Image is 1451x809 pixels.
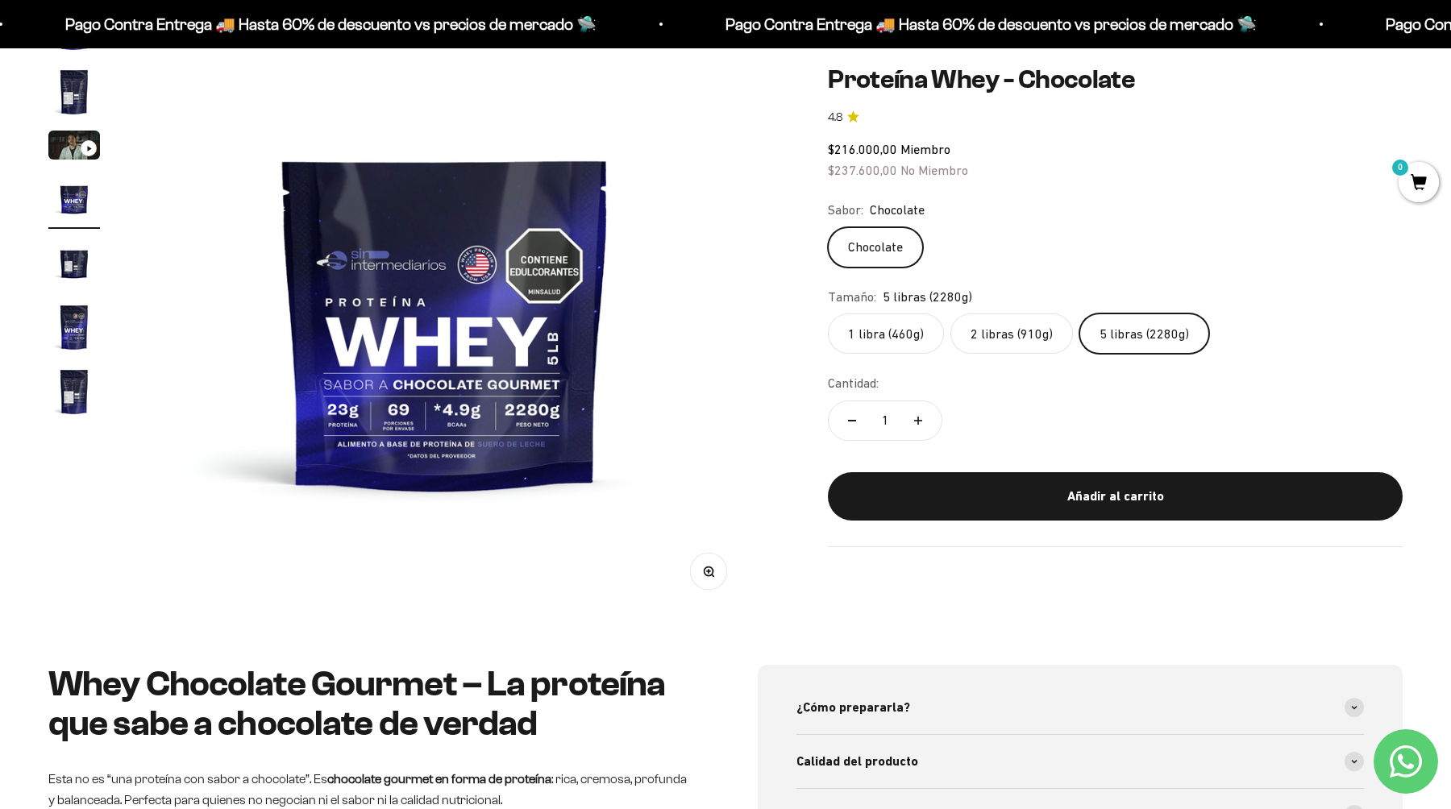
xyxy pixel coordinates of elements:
a: 0 [1399,175,1439,193]
button: Ir al artículo 4 [48,172,100,229]
p: Pago Contra Entrega 🚚 Hasta 60% de descuento vs precios de mercado 🛸 [61,11,592,37]
img: Proteína Whey - Chocolate [48,172,100,224]
span: ¿Cómo prepararla? [796,697,910,718]
a: 4.84.8 de 5.0 estrellas [828,108,1403,126]
img: Proteína Whey - Chocolate [48,237,100,288]
div: Añadir al carrito [860,486,1370,507]
span: Miembro [900,142,950,156]
button: Ir al artículo 7 [48,366,100,422]
mark: 0 [1391,158,1410,177]
img: Proteína Whey - Chocolate [139,2,751,613]
button: Ir al artículo 5 [48,237,100,293]
strong: chocolate gourmet en forma de proteína [327,772,551,786]
p: Pago Contra Entrega 🚚 Hasta 60% de descuento vs precios de mercado 🛸 [721,11,1253,37]
button: Ir al artículo 6 [48,301,100,358]
img: Proteína Whey - Chocolate [48,301,100,353]
button: Reducir cantidad [829,401,875,440]
button: Añadir al carrito [828,471,1403,520]
summary: Calidad del producto [796,735,1364,788]
legend: Tamaño: [828,287,876,308]
legend: Sabor: [828,200,863,221]
button: Aumentar cantidad [895,401,942,440]
span: Calidad del producto [796,751,918,772]
h1: Proteína Whey - Chocolate [828,64,1403,95]
span: No Miembro [900,162,968,176]
span: Chocolate [870,200,925,221]
span: 5 libras (2280g) [883,287,972,308]
span: $237.600,00 [828,162,897,176]
summary: ¿Cómo prepararla? [796,681,1364,734]
h2: Whey Chocolate Gourmet – La proteína que sabe a chocolate de verdad [48,665,693,743]
img: Proteína Whey - Chocolate [48,66,100,118]
img: Proteína Whey - Chocolate [48,366,100,417]
span: 4.8 [828,108,842,126]
label: Cantidad: [828,373,879,394]
button: Ir al artículo 3 [48,131,100,164]
span: $216.000,00 [828,142,897,156]
button: Ir al artículo 2 [48,66,100,122]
